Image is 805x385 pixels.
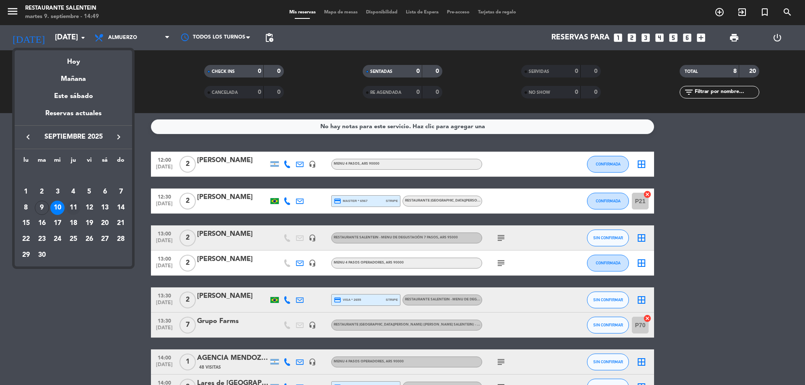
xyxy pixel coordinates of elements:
td: 29 de septiembre de 2025 [18,247,34,263]
div: 14 [114,201,128,215]
div: 1 [19,185,33,199]
th: martes [34,155,50,168]
div: 20 [98,216,112,230]
div: 6 [98,185,112,199]
td: 4 de septiembre de 2025 [65,184,81,200]
div: Mañana [15,67,132,85]
td: 24 de septiembre de 2025 [49,231,65,247]
div: 18 [66,216,80,230]
td: 9 de septiembre de 2025 [34,200,50,216]
div: 27 [98,232,112,246]
td: 6 de septiembre de 2025 [97,184,113,200]
td: 14 de septiembre de 2025 [113,200,129,216]
th: miércoles [49,155,65,168]
div: 17 [50,216,65,230]
td: 25 de septiembre de 2025 [65,231,81,247]
td: 3 de septiembre de 2025 [49,184,65,200]
i: keyboard_arrow_right [114,132,124,142]
td: 15 de septiembre de 2025 [18,215,34,231]
i: keyboard_arrow_left [23,132,33,142]
div: 5 [82,185,96,199]
div: 8 [19,201,33,215]
td: 27 de septiembre de 2025 [97,231,113,247]
div: 19 [82,216,96,230]
th: jueves [65,155,81,168]
th: sábado [97,155,113,168]
th: domingo [113,155,129,168]
td: 17 de septiembre de 2025 [49,215,65,231]
td: 19 de septiembre de 2025 [81,215,97,231]
div: 11 [66,201,80,215]
div: Este sábado [15,85,132,108]
td: 22 de septiembre de 2025 [18,231,34,247]
div: 29 [19,248,33,262]
div: Hoy [15,50,132,67]
td: 23 de septiembre de 2025 [34,231,50,247]
div: 10 [50,201,65,215]
td: 20 de septiembre de 2025 [97,215,113,231]
td: 21 de septiembre de 2025 [113,215,129,231]
td: 12 de septiembre de 2025 [81,200,97,216]
div: 22 [19,232,33,246]
td: 16 de septiembre de 2025 [34,215,50,231]
div: 16 [35,216,49,230]
div: 23 [35,232,49,246]
div: 28 [114,232,128,246]
div: 2 [35,185,49,199]
div: 25 [66,232,80,246]
th: viernes [81,155,97,168]
td: 5 de septiembre de 2025 [81,184,97,200]
div: 13 [98,201,112,215]
td: 11 de septiembre de 2025 [65,200,81,216]
div: 15 [19,216,33,230]
td: 28 de septiembre de 2025 [113,231,129,247]
div: 26 [82,232,96,246]
td: 18 de septiembre de 2025 [65,215,81,231]
td: 7 de septiembre de 2025 [113,184,129,200]
span: septiembre 2025 [36,132,111,142]
td: 26 de septiembre de 2025 [81,231,97,247]
td: 13 de septiembre de 2025 [97,200,113,216]
div: 12 [82,201,96,215]
div: 9 [35,201,49,215]
div: 7 [114,185,128,199]
td: 1 de septiembre de 2025 [18,184,34,200]
button: keyboard_arrow_right [111,132,126,142]
div: 24 [50,232,65,246]
td: 30 de septiembre de 2025 [34,247,50,263]
td: SEP. [18,168,129,184]
div: 4 [66,185,80,199]
td: 8 de septiembre de 2025 [18,200,34,216]
td: 2 de septiembre de 2025 [34,184,50,200]
div: 30 [35,248,49,262]
button: keyboard_arrow_left [21,132,36,142]
div: 21 [114,216,128,230]
div: 3 [50,185,65,199]
td: 10 de septiembre de 2025 [49,200,65,216]
th: lunes [18,155,34,168]
div: Reservas actuales [15,108,132,125]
